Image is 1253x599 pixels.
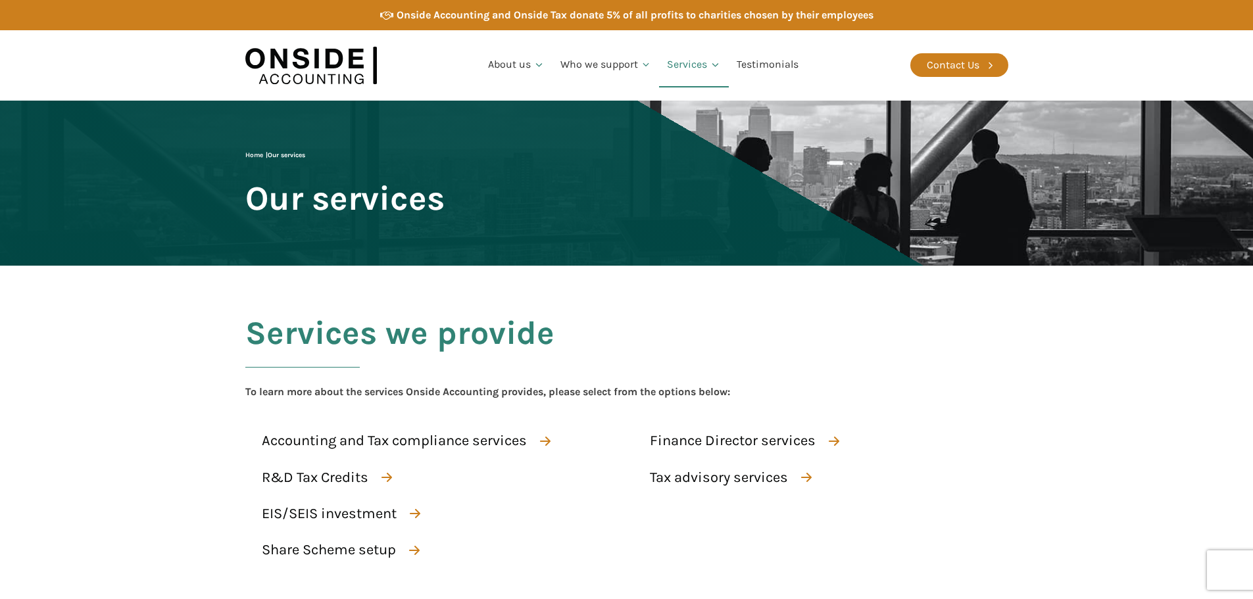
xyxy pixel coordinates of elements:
[480,43,553,87] a: About us
[245,426,562,456] a: Accounting and Tax compliance services
[245,151,263,159] a: Home
[268,151,305,159] span: Our services
[659,43,729,87] a: Services
[245,180,445,216] span: Our services
[245,383,730,400] div: To learn more about the services Onside Accounting provides, please select from the options below:
[633,426,851,456] a: Finance Director services
[262,502,397,525] div: EIS/SEIS investment
[910,53,1008,77] a: Contact Us
[650,466,788,489] div: Tax advisory services
[553,43,660,87] a: Who we support
[245,315,554,383] h2: Services we provide
[397,7,873,24] div: Onside Accounting and Onside Tax donate 5% of all profits to charities chosen by their employees
[262,539,396,562] div: Share Scheme setup
[262,429,527,452] div: Accounting and Tax compliance services
[245,499,432,529] a: EIS/SEIS investment
[245,151,305,159] span: |
[262,466,368,489] div: R&D Tax Credits
[245,535,431,565] a: Share Scheme setup
[650,429,816,452] div: Finance Director services
[927,57,979,74] div: Contact Us
[245,40,377,91] img: Onside Accounting
[245,463,404,492] a: R&D Tax Credits
[729,43,806,87] a: Testimonials
[633,463,823,492] a: Tax advisory services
